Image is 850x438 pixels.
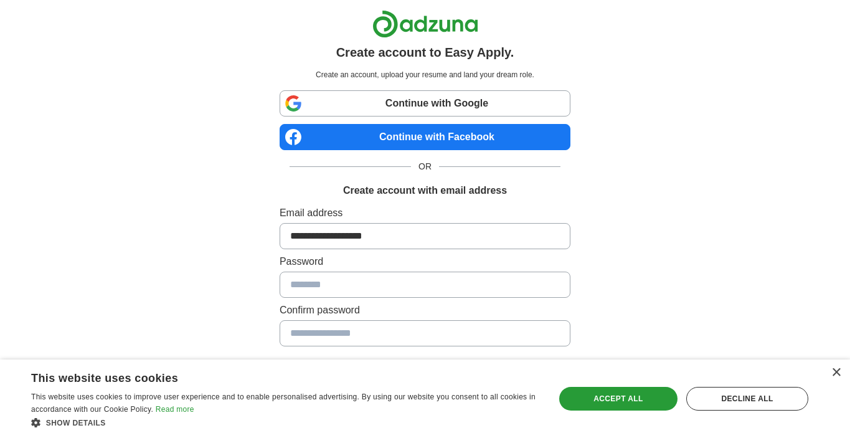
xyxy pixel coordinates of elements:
[31,367,508,386] div: This website uses cookies
[686,387,808,411] div: Decline all
[31,416,539,429] div: Show details
[280,90,570,117] a: Continue with Google
[46,419,106,427] span: Show details
[343,183,507,198] h1: Create account with email address
[31,393,536,414] span: This website uses cookies to improve user experience and to enable personalised advertising. By u...
[411,160,439,173] span: OR
[280,124,570,150] a: Continue with Facebook
[559,387,678,411] div: Accept all
[831,368,841,378] div: Close
[372,10,478,38] img: Adzuna logo
[282,69,568,80] p: Create an account, upload your resume and land your dream role.
[336,43,514,62] h1: Create account to Easy Apply.
[280,206,570,221] label: Email address
[280,303,570,318] label: Confirm password
[280,254,570,269] label: Password
[156,405,194,414] a: Read more, opens a new window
